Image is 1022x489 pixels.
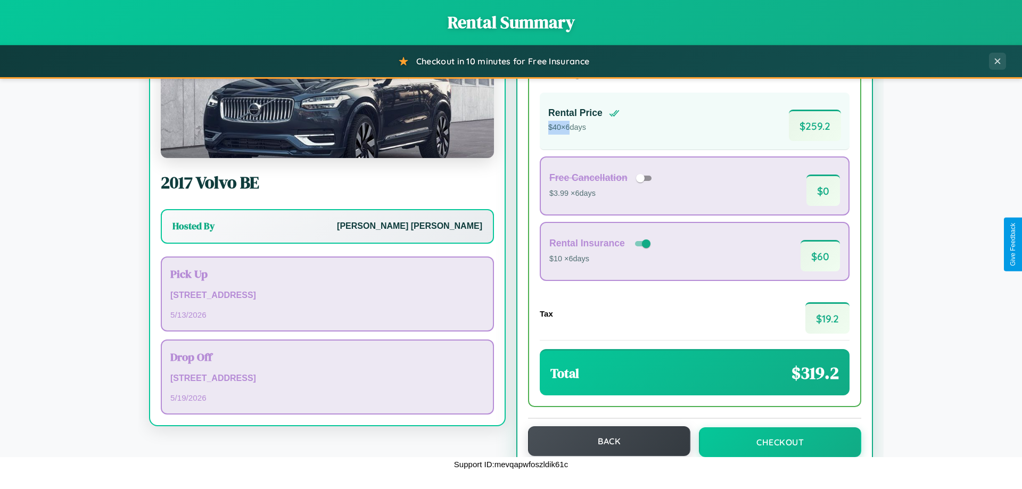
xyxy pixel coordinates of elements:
[1009,223,1017,266] div: Give Feedback
[337,219,482,234] p: [PERSON_NAME] [PERSON_NAME]
[549,252,653,266] p: $10 × 6 days
[454,457,568,471] p: Support ID: mevqapwfoszldik61c
[170,371,484,386] p: [STREET_ADDRESS]
[170,391,484,405] p: 5 / 19 / 2026
[416,56,589,67] span: Checkout in 10 minutes for Free Insurance
[172,220,215,233] h3: Hosted By
[699,427,861,457] button: Checkout
[161,171,494,194] h2: 2017 Volvo BE
[170,266,484,281] h3: Pick Up
[805,302,850,334] span: $ 19.2
[170,288,484,303] p: [STREET_ADDRESS]
[170,308,484,322] p: 5 / 13 / 2026
[528,426,690,456] button: Back
[548,107,603,119] h4: Rental Price
[548,121,620,135] p: $ 40 × 6 days
[789,110,841,141] span: $ 259.2
[540,309,553,318] h4: Tax
[550,364,579,382] h3: Total
[161,52,494,158] img: Volvo BE
[170,349,484,364] h3: Drop Off
[549,187,655,201] p: $3.99 × 6 days
[549,172,628,184] h4: Free Cancellation
[806,175,840,206] span: $ 0
[792,361,839,385] span: $ 319.2
[11,11,1011,34] h1: Rental Summary
[801,240,840,271] span: $ 60
[549,238,625,249] h4: Rental Insurance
